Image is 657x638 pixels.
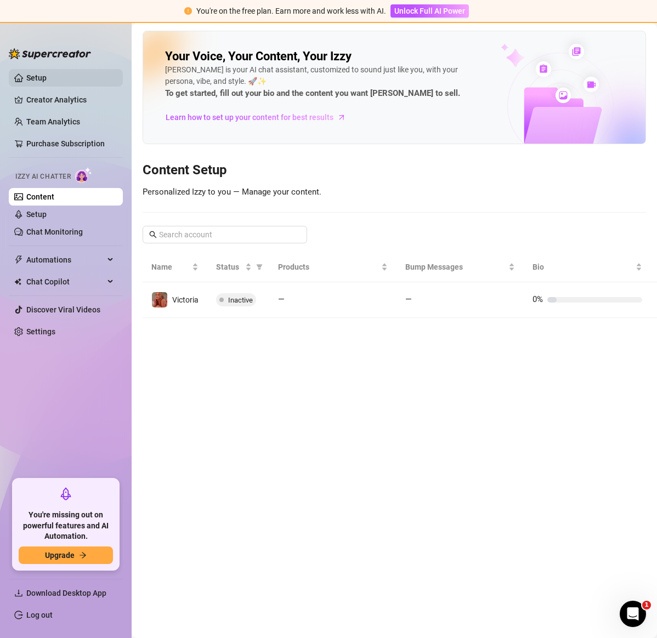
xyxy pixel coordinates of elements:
[172,295,199,304] span: Victoria
[394,7,465,15] span: Unlock Full AI Power
[254,259,265,275] span: filter
[14,255,23,264] span: thunderbolt
[26,91,114,109] a: Creator Analytics
[75,167,92,183] img: AI Chatter
[269,252,397,282] th: Products
[165,88,460,98] strong: To get started, fill out your bio and the content you want [PERSON_NAME] to sell.
[152,292,167,307] img: Victoria
[165,109,354,126] a: Learn how to set up your content for best results
[405,294,412,304] span: —
[59,487,72,500] span: rocket
[390,4,469,18] button: Unlock Full AI Power
[26,327,55,336] a: Settings
[524,252,651,282] th: Bio
[533,294,543,304] span: 0%
[533,261,633,273] span: Bio
[184,7,192,15] span: exclamation-circle
[207,252,269,282] th: Status
[390,7,469,15] a: Unlock Full AI Power
[26,210,47,219] a: Setup
[19,546,113,564] button: Upgradearrow-right
[166,111,333,123] span: Learn how to set up your content for best results
[9,48,91,59] img: logo-BBDzfeDw.svg
[151,261,190,273] span: Name
[45,551,75,560] span: Upgrade
[196,7,386,15] span: You're on the free plan. Earn more and work less with AI.
[256,264,263,270] span: filter
[26,589,106,597] span: Download Desktop App
[15,172,71,182] span: Izzy AI Chatter
[228,296,253,304] span: Inactive
[143,252,207,282] th: Name
[26,135,114,152] a: Purchase Subscription
[159,229,292,241] input: Search account
[216,261,243,273] span: Status
[79,551,87,559] span: arrow-right
[475,32,645,144] img: ai-chatter-content-library-cLFOSyPT.png
[165,49,352,64] h2: Your Voice, Your Content, Your Izzy
[26,251,104,269] span: Automations
[397,252,524,282] th: Bump Messages
[26,611,53,619] a: Log out
[26,305,100,314] a: Discover Viral Videos
[19,510,113,542] span: You're missing out on powerful features and AI Automation.
[143,162,646,179] h3: Content Setup
[26,227,83,236] a: Chat Monitoring
[26,73,47,82] a: Setup
[149,231,157,238] span: search
[26,273,104,290] span: Chat Copilot
[620,601,646,627] iframe: Intercom live chat
[143,187,321,197] span: Personalized Izzy to you — Manage your content.
[405,261,506,273] span: Bump Messages
[278,261,379,273] span: Products
[165,64,486,100] div: [PERSON_NAME] is your AI chat assistant, customized to sound just like you, with your persona, vi...
[26,192,54,201] a: Content
[336,112,347,123] span: arrow-right
[642,601,651,609] span: 1
[14,278,21,286] img: Chat Copilot
[278,294,285,304] span: —
[14,589,23,597] span: download
[26,117,80,126] a: Team Analytics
